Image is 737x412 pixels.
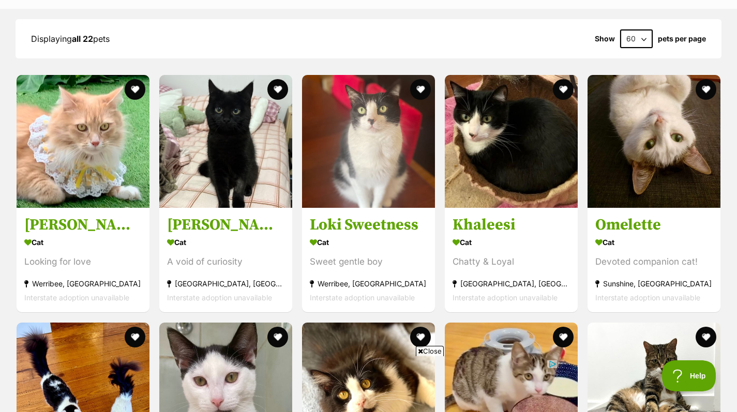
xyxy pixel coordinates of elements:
[310,277,427,291] div: Werribee, [GEOGRAPHIC_DATA]
[125,327,145,347] button: favourite
[159,208,292,313] a: [PERSON_NAME] Cat A void of curiosity [GEOGRAPHIC_DATA], [GEOGRAPHIC_DATA] Interstate adoption un...
[17,75,149,208] img: Willy Belle
[24,277,142,291] div: Werribee, [GEOGRAPHIC_DATA]
[595,277,713,291] div: Sunshine, [GEOGRAPHIC_DATA]
[453,216,570,235] h3: Khaleesi
[658,35,706,43] label: pets per page
[595,235,713,250] div: Cat
[696,79,716,100] button: favourite
[24,216,142,235] h3: [PERSON_NAME]
[453,294,558,302] span: Interstate adoption unavailable
[310,216,427,235] h3: Loki Sweetness
[167,277,284,291] div: [GEOGRAPHIC_DATA], [GEOGRAPHIC_DATA]
[588,208,720,313] a: Omelette Cat Devoted companion cat! Sunshine, [GEOGRAPHIC_DATA] Interstate adoption unavailable f...
[181,360,557,407] iframe: Advertisement
[24,255,142,269] div: Looking for love
[159,75,292,208] img: Jiji Mewell
[310,255,427,269] div: Sweet gentle boy
[24,235,142,250] div: Cat
[267,327,288,347] button: favourite
[410,327,431,347] button: favourite
[595,35,615,43] span: Show
[167,216,284,235] h3: [PERSON_NAME]
[553,79,574,100] button: favourite
[595,216,713,235] h3: Omelette
[310,294,415,302] span: Interstate adoption unavailable
[445,208,578,313] a: Khaleesi Cat Chatty & Loyal [GEOGRAPHIC_DATA], [GEOGRAPHIC_DATA] Interstate adoption unavailable ...
[72,34,93,44] strong: all 22
[302,208,435,313] a: Loki Sweetness Cat Sweet gentle boy Werribee, [GEOGRAPHIC_DATA] Interstate adoption unavailable f...
[17,208,149,313] a: [PERSON_NAME] Cat Looking for love Werribee, [GEOGRAPHIC_DATA] Interstate adoption unavailable fa...
[445,75,578,208] img: Khaleesi
[167,294,272,302] span: Interstate adoption unavailable
[167,255,284,269] div: A void of curiosity
[310,235,427,250] div: Cat
[595,294,700,302] span: Interstate adoption unavailable
[167,235,284,250] div: Cat
[588,75,720,208] img: Omelette
[31,34,110,44] span: Displaying pets
[453,235,570,250] div: Cat
[125,79,145,100] button: favourite
[453,255,570,269] div: Chatty & Loyal
[662,360,716,391] iframe: Help Scout Beacon - Open
[267,79,288,100] button: favourite
[24,294,129,302] span: Interstate adoption unavailable
[696,327,716,347] button: favourite
[302,75,435,208] img: Loki Sweetness
[595,255,713,269] div: Devoted companion cat!
[416,346,444,356] span: Close
[453,277,570,291] div: [GEOGRAPHIC_DATA], [GEOGRAPHIC_DATA]
[553,327,574,347] button: favourite
[410,79,431,100] button: favourite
